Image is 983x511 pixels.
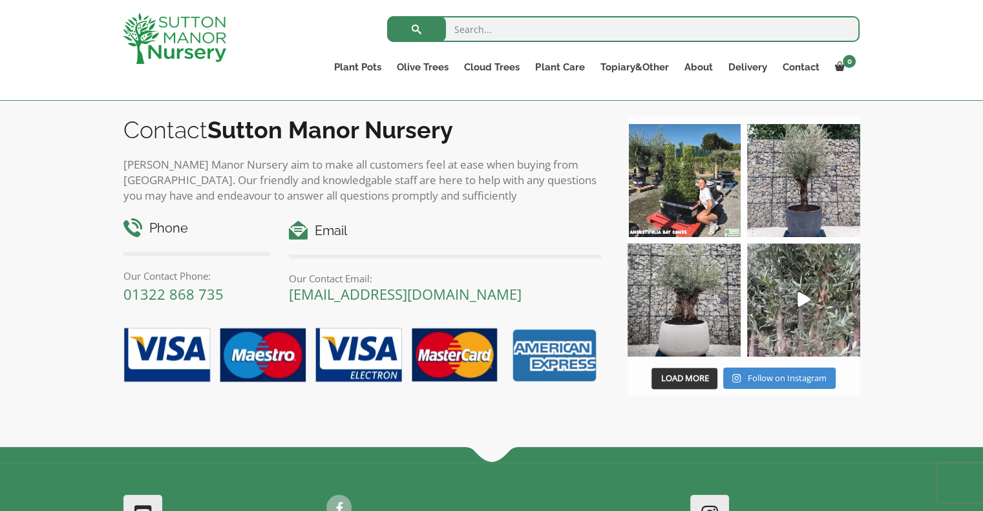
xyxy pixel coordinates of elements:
[827,58,860,76] a: 0
[747,244,860,357] img: New arrivals Monday morning of beautiful olive trees 🤩🤩 The weather is beautiful this summer, gre...
[628,124,741,237] img: Our elegant & picturesque Angustifolia Cones are an exquisite addition to your Bay Tree collectio...
[732,373,741,383] svg: Instagram
[651,368,717,390] button: Load More
[289,284,522,304] a: [EMAIL_ADDRESS][DOMAIN_NAME]
[798,292,810,307] svg: Play
[592,58,676,76] a: Topiary&Other
[387,16,860,42] input: Search...
[720,58,774,76] a: Delivery
[123,157,602,203] p: [PERSON_NAME] Manor Nursery aim to make all customers feel at ease when buying from [GEOGRAPHIC_D...
[123,218,270,238] h4: Phone
[843,55,856,68] span: 0
[123,268,270,284] p: Our Contact Phone:
[661,372,708,384] span: Load More
[628,244,741,357] img: Check out this beauty we potted at our nursery today ❤️‍🔥 A huge, ancient gnarled Olive tree plan...
[389,58,456,76] a: Olive Trees
[207,116,453,143] b: Sutton Manor Nursery
[289,271,601,286] p: Our Contact Email:
[123,284,224,304] a: 01322 868 735
[676,58,720,76] a: About
[747,124,860,237] img: A beautiful multi-stem Spanish Olive tree potted in our luxurious fibre clay pots 😍😍
[456,58,527,76] a: Cloud Trees
[747,244,860,357] a: Play
[123,116,602,143] h2: Contact
[114,320,602,391] img: payment-options.png
[774,58,827,76] a: Contact
[527,58,592,76] a: Plant Care
[748,372,827,384] span: Follow on Instagram
[123,13,226,64] img: logo
[723,368,835,390] a: Instagram Follow on Instagram
[289,221,601,241] h4: Email
[326,58,389,76] a: Plant Pots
